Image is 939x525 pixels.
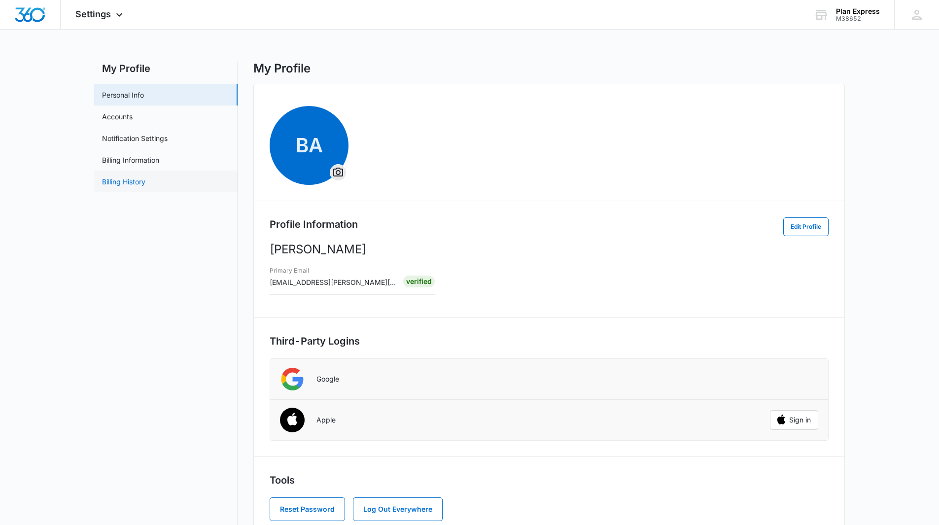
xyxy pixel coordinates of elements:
[102,111,133,122] a: Accounts
[270,106,348,185] span: BA
[102,133,168,143] a: Notification Settings
[270,217,358,232] h2: Profile Information
[316,416,336,424] p: Apple
[330,165,346,180] button: Overflow Menu
[403,276,435,287] div: Verified
[274,402,311,439] img: Apple
[765,368,823,390] iframe: Sign in with Google Button
[75,9,111,19] span: Settings
[102,90,144,100] a: Personal Info
[253,61,311,76] h1: My Profile
[770,410,818,430] button: Sign in
[270,497,345,521] button: Reset Password
[316,375,339,384] p: Google
[270,334,829,349] h2: Third-Party Logins
[270,241,829,258] p: [PERSON_NAME]
[270,106,348,185] span: BAOverflow Menu
[270,278,445,286] span: [EMAIL_ADDRESS][PERSON_NAME][DOMAIN_NAME]
[270,473,829,488] h2: Tools
[353,497,443,521] button: Log Out Everywhere
[102,155,159,165] a: Billing Information
[280,367,305,391] img: Google
[270,266,396,275] h3: Primary Email
[783,217,829,236] button: Edit Profile
[94,61,238,76] h2: My Profile
[836,7,880,15] div: account name
[102,176,145,187] a: Billing History
[836,15,880,22] div: account id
